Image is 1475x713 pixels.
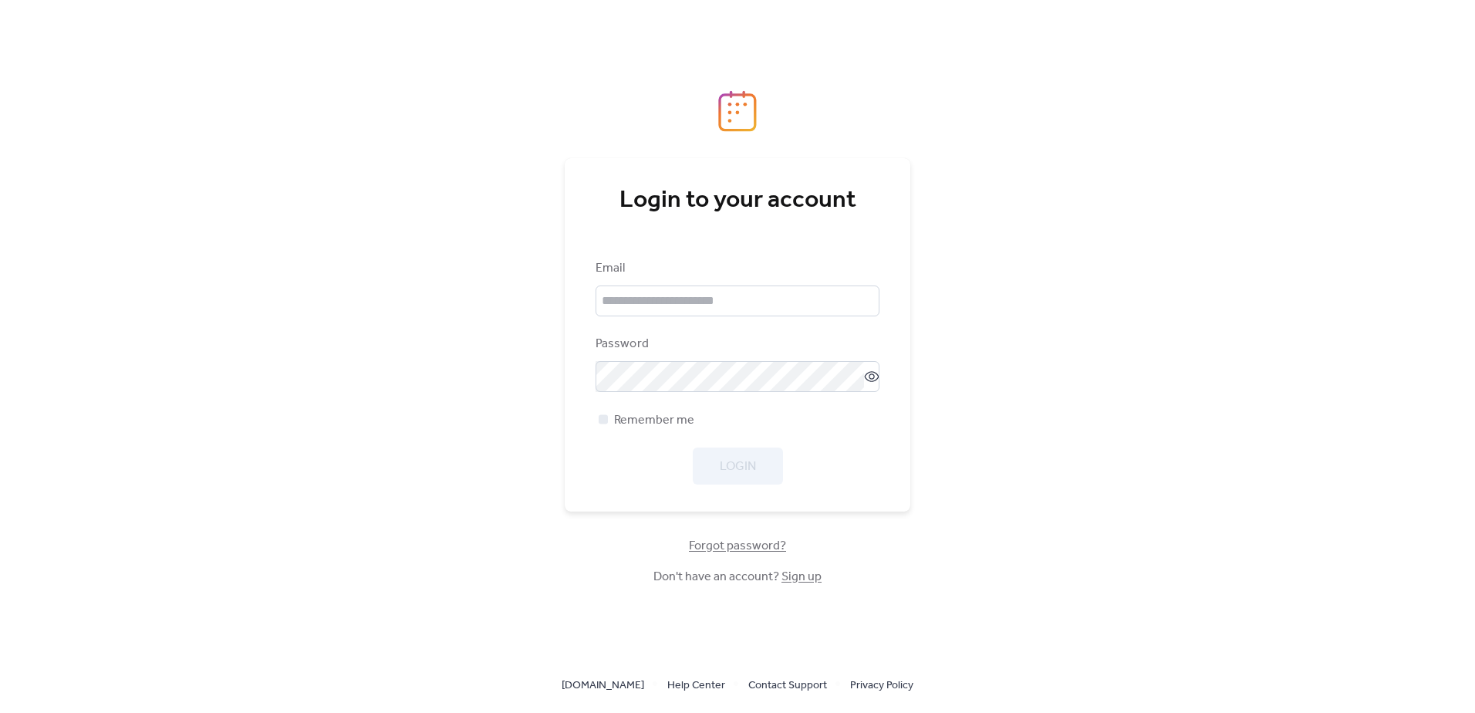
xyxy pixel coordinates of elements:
div: Login to your account [596,185,879,216]
span: Contact Support [748,677,827,695]
span: [DOMAIN_NAME] [562,677,644,695]
a: Privacy Policy [850,675,913,694]
a: Sign up [781,565,822,589]
span: Help Center [667,677,725,695]
span: Forgot password? [689,537,786,556]
a: Contact Support [748,675,827,694]
a: [DOMAIN_NAME] [562,675,644,694]
div: Password [596,335,876,353]
div: Email [596,259,876,278]
span: Privacy Policy [850,677,913,695]
a: Help Center [667,675,725,694]
a: Forgot password? [689,542,786,550]
span: Remember me [614,411,694,430]
span: Don't have an account? [653,568,822,586]
img: logo [718,90,757,132]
